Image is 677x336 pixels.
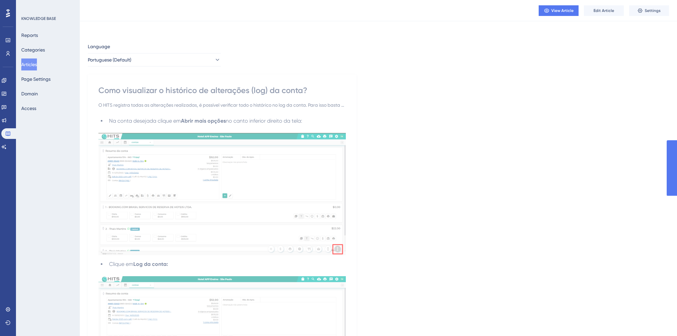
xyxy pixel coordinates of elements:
[98,101,346,109] div: O HITS registra todas as alterações realizadas, é possível verificar todo o histórico no log da c...
[649,310,669,330] iframe: UserGuiding AI Assistant Launcher
[21,16,56,21] div: KNOWLEDGE BASE
[21,29,38,41] button: Reports
[594,8,614,13] span: Edit Article
[98,85,346,96] div: Como visualizar o histórico de alterações (log) da conta?
[21,73,51,85] button: Page Settings
[551,8,574,13] span: View Article
[21,44,45,56] button: Categories
[109,118,181,124] span: Na conta desejada clique em
[645,8,661,13] span: Settings
[21,102,36,114] button: Access
[584,5,624,16] button: Edit Article
[181,118,226,124] strong: Abrir mais opções
[226,118,302,124] span: no canto inferior direito da tela:
[88,43,110,51] span: Language
[88,53,221,66] button: Portuguese (Default)
[88,56,131,64] span: Portuguese (Default)
[539,5,579,16] button: View Article
[133,261,168,267] strong: Log da conta:
[21,58,37,70] button: Articles
[629,5,669,16] button: Settings
[109,261,133,267] span: Clique em
[21,88,38,100] button: Domain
